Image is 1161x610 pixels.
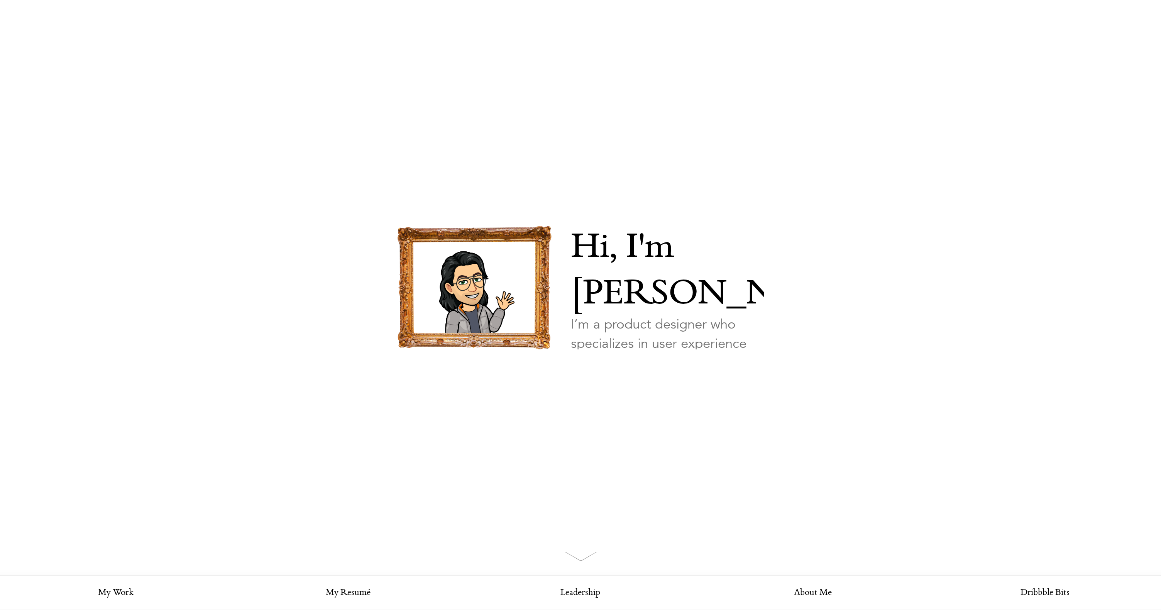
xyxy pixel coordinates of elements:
[565,551,597,561] img: arrow.svg
[571,226,764,319] p: Hi, I'm [PERSON_NAME]
[571,315,764,373] p: I’m a product designer who specializes in user experience and interaction design
[397,226,552,349] img: picture-frame.png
